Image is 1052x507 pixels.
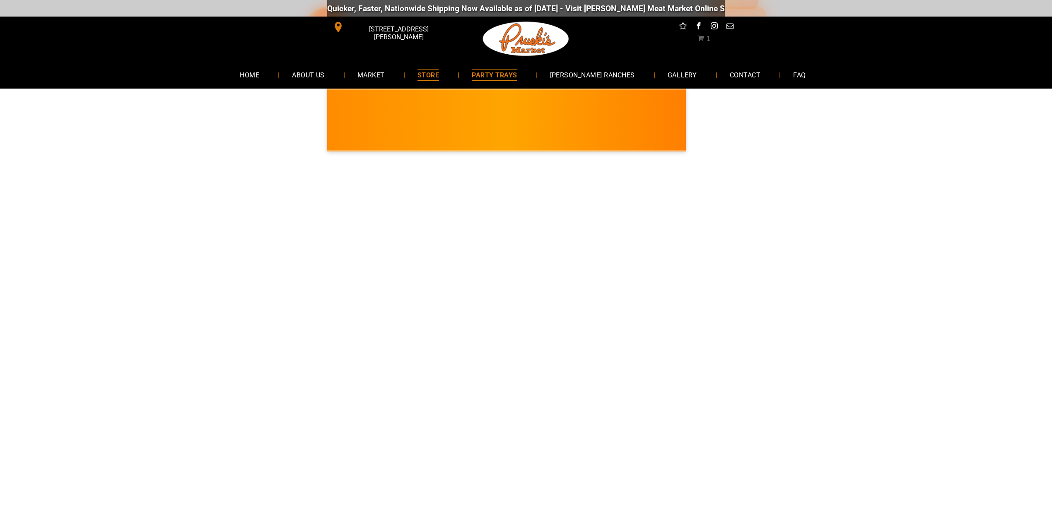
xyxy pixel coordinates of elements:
a: GALLERY [655,64,709,86]
a: [PERSON_NAME] RANCHES [538,64,647,86]
a: MARKET [345,64,397,86]
a: instagram [709,21,720,34]
div: Quicker, Faster, Nationwide Shipping Now Available as of [DATE] - Visit [PERSON_NAME] Meat Market... [327,4,828,13]
img: Pruski-s+Market+HQ+Logo2-1920w.png [481,17,571,61]
span: [PERSON_NAME] MARKET [685,126,848,139]
a: FAQ [781,64,818,86]
a: ABOUT US [280,64,337,86]
span: PARTY TRAYS [472,69,517,81]
span: 1 [706,35,710,43]
a: email [725,21,736,34]
a: STORE [405,64,451,86]
span: [STREET_ADDRESS][PERSON_NAME] [345,21,452,45]
a: PARTY TRAYS [459,64,529,86]
a: HOME [227,64,272,86]
a: [STREET_ADDRESS][PERSON_NAME] [327,21,454,34]
a: CONTACT [717,64,773,86]
a: facebook [693,21,704,34]
a: Social network [678,21,688,34]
